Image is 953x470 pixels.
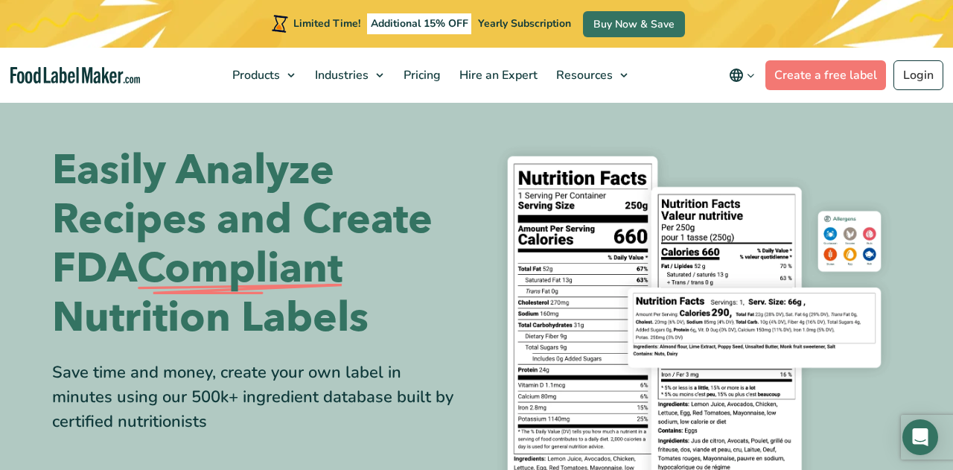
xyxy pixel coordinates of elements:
[52,361,465,434] div: Save time and money, create your own label in minutes using our 500k+ ingredient database built b...
[455,67,539,83] span: Hire an Expert
[306,48,391,103] a: Industries
[52,146,465,343] h1: Easily Analyze Recipes and Create FDA Nutrition Labels
[367,13,472,34] span: Additional 15% OFF
[478,16,571,31] span: Yearly Subscription
[310,67,370,83] span: Industries
[223,48,302,103] a: Products
[583,11,685,37] a: Buy Now & Save
[395,48,447,103] a: Pricing
[765,60,886,90] a: Create a free label
[137,244,342,293] span: Compliant
[450,48,544,103] a: Hire an Expert
[228,67,281,83] span: Products
[902,419,938,455] div: Open Intercom Messenger
[893,60,943,90] a: Login
[552,67,614,83] span: Resources
[293,16,360,31] span: Limited Time!
[547,48,635,103] a: Resources
[399,67,442,83] span: Pricing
